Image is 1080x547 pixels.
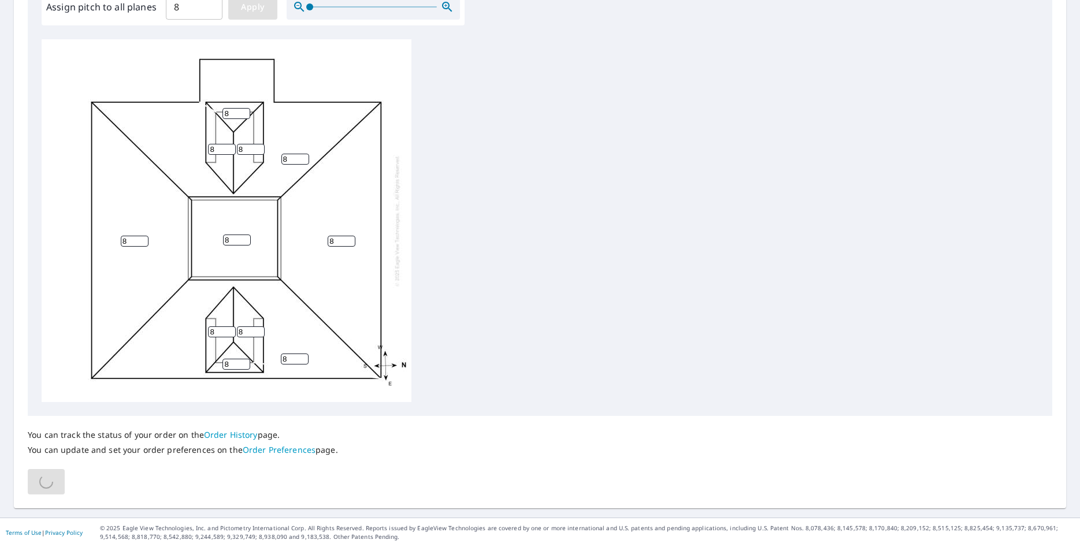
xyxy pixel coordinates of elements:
[243,444,316,455] a: Order Preferences
[28,430,338,440] p: You can track the status of your order on the page.
[28,445,338,455] p: You can update and set your order preferences on the page.
[100,524,1074,541] p: © 2025 Eagle View Technologies, Inc. and Pictometry International Corp. All Rights Reserved. Repo...
[45,529,83,537] a: Privacy Policy
[6,529,42,537] a: Terms of Use
[6,529,83,536] p: |
[204,429,258,440] a: Order History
